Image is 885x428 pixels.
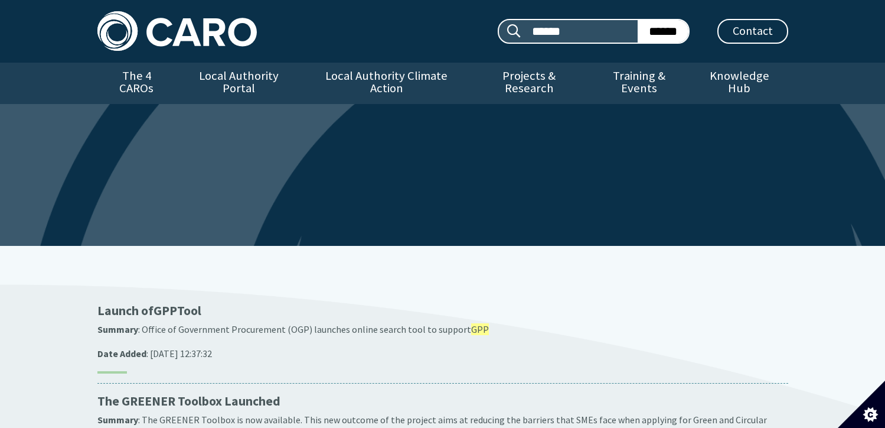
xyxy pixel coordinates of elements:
[97,322,788,338] p: : Office of Government Procurement (OGP) launches online search tool to support
[97,11,257,51] img: Caro logo
[154,303,177,319] span: GPP
[97,393,788,410] p: The GREENER Toolbox Launched
[97,346,788,362] p: : [DATE] 12:37:32
[176,63,302,104] a: Local Authority Portal
[97,303,788,374] a: Launch ofGPPTool Summary: Office of Government Procurement (OGP) launches online search tool to s...
[717,19,788,44] a: Contact
[471,323,489,335] span: GPP
[838,381,885,428] button: Set cookie preferences
[97,414,138,426] strong: Summary
[97,348,146,359] strong: Date Added
[471,63,587,104] a: Projects & Research
[691,63,788,104] a: Knowledge Hub
[97,303,788,319] p: Launch of Tool
[587,63,691,104] a: Training & Events
[97,323,138,335] strong: Summary
[302,63,471,104] a: Local Authority Climate Action
[97,63,176,104] a: The 4 CAROs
